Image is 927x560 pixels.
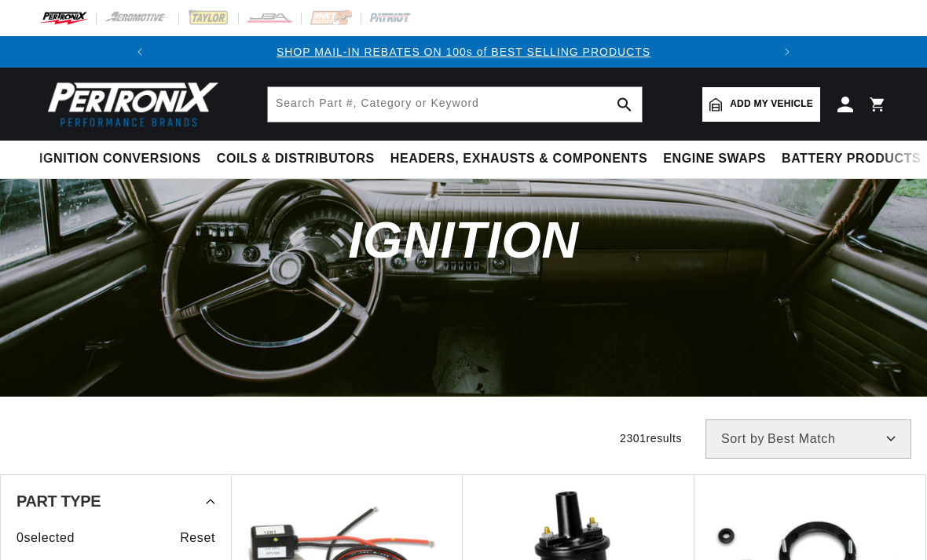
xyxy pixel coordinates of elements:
[705,419,911,459] select: Sort by
[702,87,820,122] a: Add my vehicle
[730,97,813,112] span: Add my vehicle
[390,151,647,167] span: Headers, Exhausts & Components
[124,36,156,68] button: Translation missing: en.sections.announcements.previous_announcement
[156,43,772,60] div: 1 of 2
[383,141,655,178] summary: Headers, Exhausts & Components
[771,36,803,68] button: Translation missing: en.sections.announcements.next_announcement
[156,43,772,60] div: Announcement
[39,151,201,167] span: Ignition Conversions
[607,87,642,122] button: search button
[620,432,682,445] span: 2301 results
[721,433,764,445] span: Sort by
[16,528,75,548] span: 0 selected
[268,87,642,122] input: Search Part #, Category or Keyword
[39,77,220,131] img: Pertronix
[277,46,650,58] a: SHOP MAIL-IN REBATES ON 100s of BEST SELLING PRODUCTS
[348,211,579,269] span: Ignition
[209,141,383,178] summary: Coils & Distributors
[217,151,375,167] span: Coils & Distributors
[180,528,215,548] span: Reset
[663,151,766,167] span: Engine Swaps
[39,141,209,178] summary: Ignition Conversions
[655,141,774,178] summary: Engine Swaps
[16,493,101,509] span: Part Type
[782,151,921,167] span: Battery Products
